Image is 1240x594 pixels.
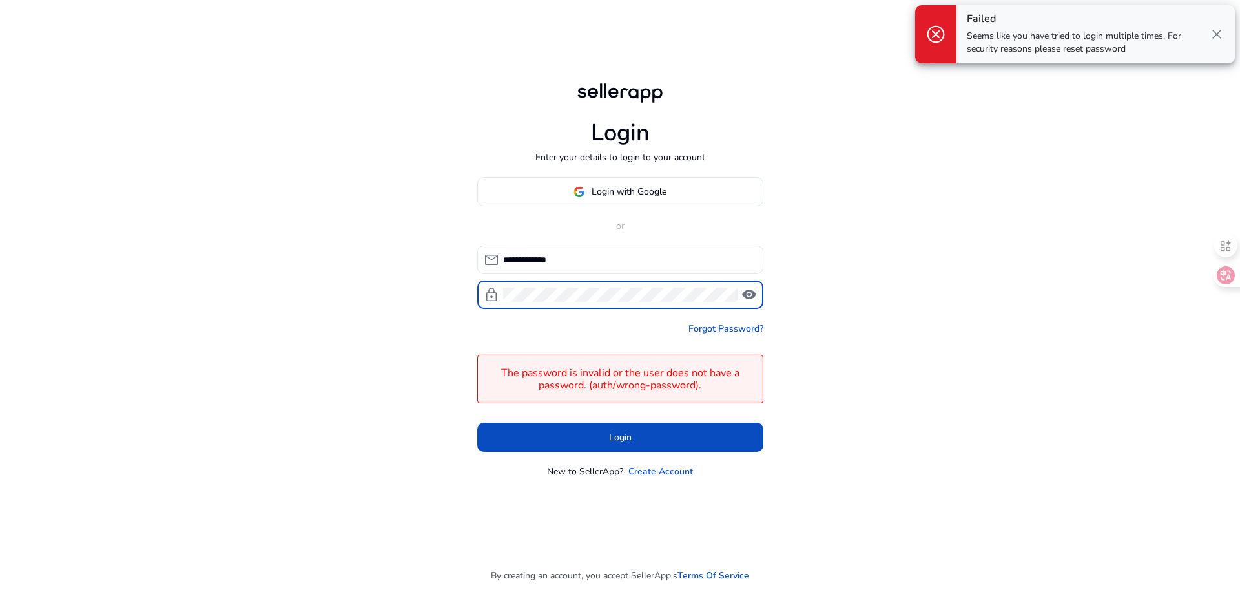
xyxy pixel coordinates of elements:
p: New to SellerApp? [547,465,623,478]
h4: The password is invalid or the user does not have a password. (auth/wrong-password). [484,367,756,392]
a: Terms Of Service [677,569,749,582]
h1: Login [591,119,650,147]
img: google-logo.svg [573,186,585,198]
span: cancel [925,24,946,45]
h4: Failed [967,13,1206,25]
span: Login with Google [592,185,666,198]
button: Login [477,423,763,452]
span: Login [609,430,632,444]
p: Enter your details to login to your account [535,151,705,164]
span: close [1209,27,1224,42]
a: Forgot Password? [688,322,763,335]
a: Create Account [628,465,693,478]
span: visibility [741,287,757,302]
span: mail [484,252,499,268]
span: lock [484,287,499,302]
button: Login with Google [477,177,763,206]
p: or [477,219,763,233]
p: Seems like you have tried to login multiple times. For security reasons please reset password [967,30,1206,56]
